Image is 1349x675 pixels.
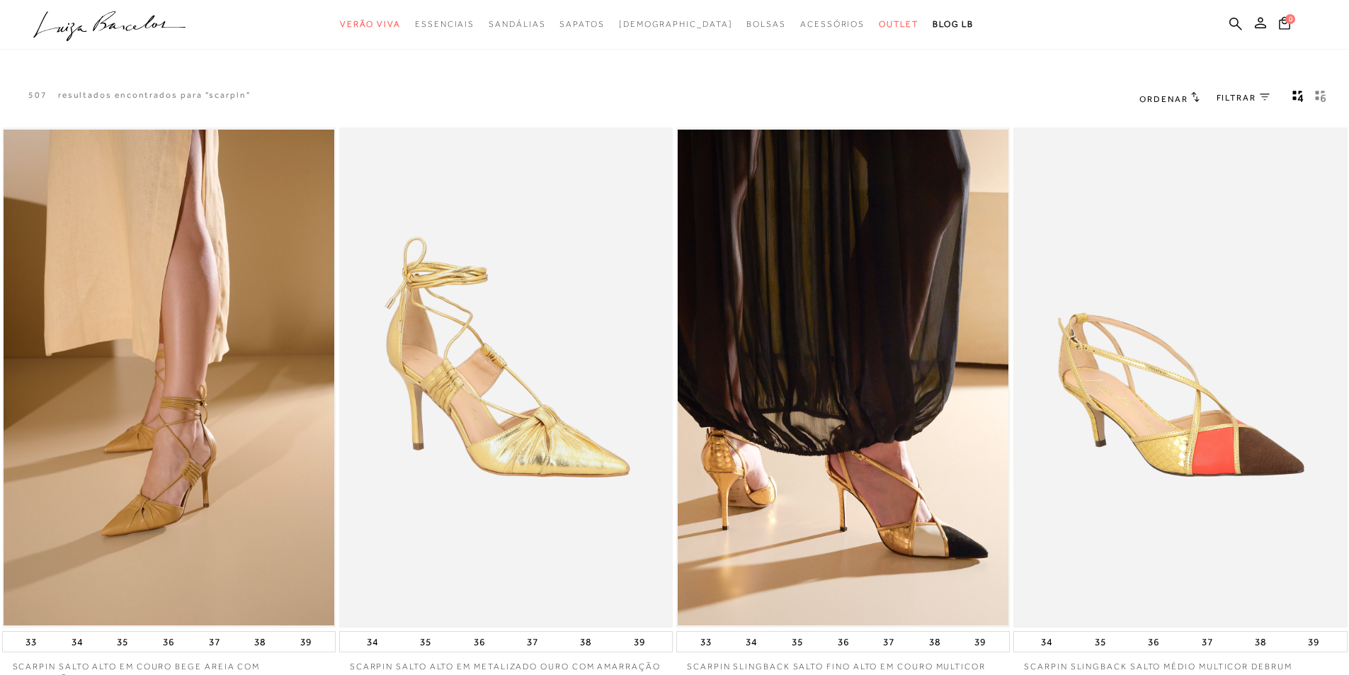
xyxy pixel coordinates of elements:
[159,632,178,652] button: 36
[363,632,382,652] button: 34
[21,632,41,652] button: 33
[489,19,545,29] span: Sandálias
[741,632,761,652] button: 34
[800,19,865,29] span: Acessórios
[630,632,649,652] button: 39
[296,632,316,652] button: 39
[925,632,945,652] button: 38
[879,19,918,29] span: Outlet
[833,632,853,652] button: 36
[1139,94,1188,104] span: Ordenar
[1304,632,1324,652] button: 39
[746,11,786,38] a: categoryNavScreenReaderText
[341,130,671,626] img: SCARPIN SALTO ALTO EM METALIZADO OURO COM AMARRAÇÃO
[1275,16,1294,35] button: 0
[113,632,132,652] button: 35
[800,11,865,38] a: categoryNavScreenReaderText
[1037,632,1057,652] button: 34
[415,19,474,29] span: Essenciais
[1217,92,1256,104] span: FILTRAR
[523,632,542,652] button: 37
[1288,89,1308,108] button: Mostrar 4 produtos por linha
[970,632,990,652] button: 39
[1285,14,1295,24] span: 0
[619,19,733,29] span: [DEMOGRAPHIC_DATA]
[559,19,604,29] span: Sapatos
[678,130,1008,626] img: SCARPIN SLINGBACK SALTO FINO ALTO EM COURO MULTICOR DEBRUM DOURADO
[1251,632,1270,652] button: 38
[416,632,436,652] button: 35
[1144,632,1163,652] button: 36
[1091,632,1110,652] button: 35
[489,11,545,38] a: categoryNavScreenReaderText
[933,19,974,29] span: BLOG LB
[576,632,596,652] button: 38
[559,11,604,38] a: categoryNavScreenReaderText
[787,632,807,652] button: 35
[205,632,224,652] button: 37
[1311,89,1331,108] button: gridText6Desc
[340,19,401,29] span: Verão Viva
[933,11,974,38] a: BLOG LB
[746,19,786,29] span: Bolsas
[340,11,401,38] a: categoryNavScreenReaderText
[250,632,270,652] button: 38
[619,11,733,38] a: noSubCategoriesText
[4,130,334,626] img: SCARPIN SALTO ALTO EM COURO BEGE AREIA COM AMARRAÇÃO
[879,632,899,652] button: 37
[28,89,47,101] p: 507
[879,11,918,38] a: categoryNavScreenReaderText
[696,632,716,652] button: 33
[469,632,489,652] button: 36
[339,652,673,673] a: SCARPIN SALTO ALTO EM METALIZADO OURO COM AMARRAÇÃO
[415,11,474,38] a: categoryNavScreenReaderText
[58,89,251,101] : resultados encontrados para "scarpin"
[1015,130,1345,626] img: SCARPIN SLINGBACK SALTO MÉDIO MULTICOR DEBRUM DOURADO
[67,632,87,652] button: 34
[1197,632,1217,652] button: 37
